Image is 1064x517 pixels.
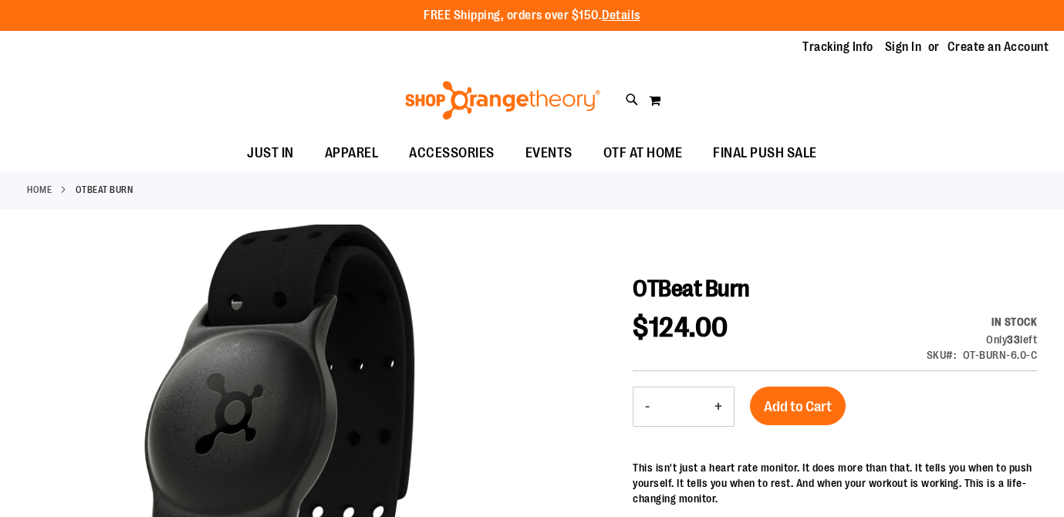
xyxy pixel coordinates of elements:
p: This isn't just a heart rate monitor. It does more than that. It tells you when to push yourself.... [633,460,1037,506]
span: ACCESSORIES [409,136,495,171]
a: Create an Account [947,39,1049,56]
strong: SKU [927,349,957,361]
span: $124.00 [633,312,728,343]
a: ACCESSORIES [394,136,510,171]
img: Shop Orangetheory [403,81,603,120]
a: Sign In [885,39,922,56]
button: Increase product quantity [703,387,734,426]
a: EVENTS [510,136,588,171]
span: Add to Cart [764,398,832,415]
span: In stock [991,316,1037,328]
a: APPAREL [309,136,394,171]
a: JUST IN [231,136,309,171]
div: OT-BURN-6.0-C [963,347,1038,363]
strong: OTBeat Burn [76,183,133,197]
div: Only 33 left [927,332,1038,347]
span: FINAL PUSH SALE [713,136,817,171]
a: Details [602,8,640,22]
button: Decrease product quantity [633,387,661,426]
span: OTF AT HOME [603,136,683,171]
a: Tracking Info [802,39,873,56]
a: FINAL PUSH SALE [698,136,833,171]
span: EVENTS [525,136,573,171]
strong: 33 [1007,333,1020,346]
span: JUST IN [247,136,294,171]
a: Home [27,183,52,197]
p: FREE Shipping, orders over $150. [424,7,640,25]
a: OTF AT HOME [588,136,698,171]
div: Availability [927,314,1038,329]
input: Product quantity [661,388,703,425]
span: OTBeat Burn [633,275,750,302]
span: APPAREL [325,136,379,171]
button: Add to Cart [750,387,846,425]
